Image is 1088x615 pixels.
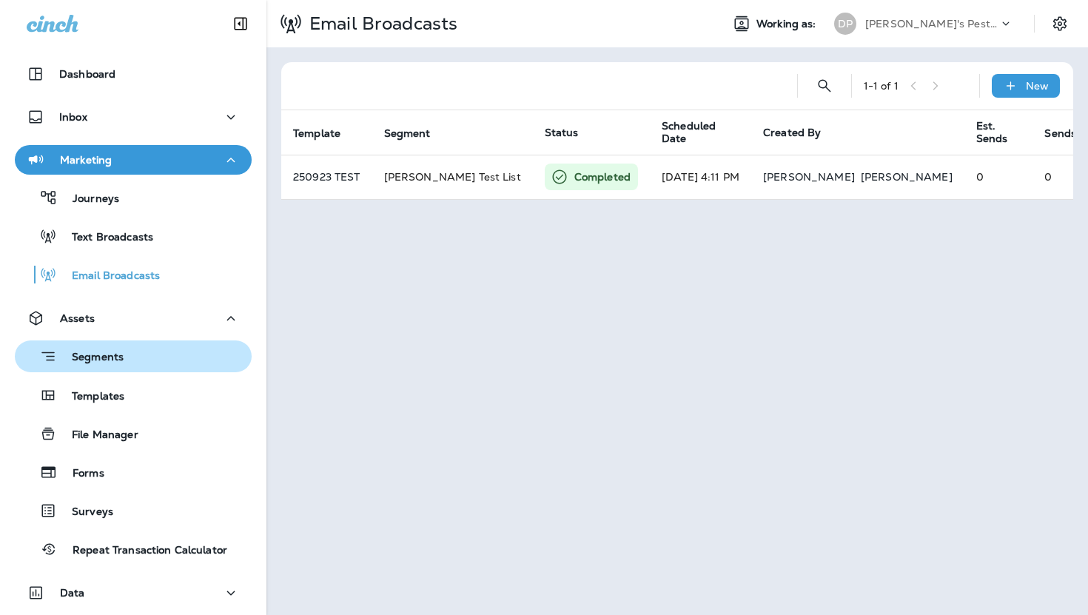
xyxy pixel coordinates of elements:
[15,457,252,488] button: Forms
[60,312,95,324] p: Assets
[293,171,360,183] p: 250923 TEST
[864,80,899,92] div: 1 - 1 of 1
[15,59,252,89] button: Dashboard
[865,18,998,30] p: [PERSON_NAME]'s Pest Control
[57,269,160,283] p: Email Broadcasts
[384,127,450,140] span: Segment
[58,467,104,481] p: Forms
[15,182,252,213] button: Journeys
[545,126,579,139] span: Status
[15,259,252,290] button: Email Broadcasts
[384,127,431,140] span: Segment
[763,126,821,139] span: Created By
[15,418,252,449] button: File Manager
[15,495,252,526] button: Surveys
[15,380,252,411] button: Templates
[861,171,953,183] p: [PERSON_NAME]
[15,102,252,132] button: Inbox
[15,534,252,565] button: Repeat Transaction Calculator
[976,120,1008,145] span: Est. Sends
[15,340,252,372] button: Segments
[15,303,252,333] button: Assets
[1047,10,1073,37] button: Settings
[57,505,113,520] p: Surveys
[976,120,1027,145] span: Est. Sends
[662,120,745,145] span: Scheduled Date
[60,154,112,166] p: Marketing
[763,171,855,183] p: [PERSON_NAME]
[293,127,360,140] span: Template
[964,155,1033,199] td: 0
[384,170,521,184] span: Joyce Test List
[810,71,839,101] button: Search Email Broadcasts
[15,145,252,175] button: Marketing
[57,351,124,366] p: Segments
[57,429,138,443] p: File Manager
[220,9,261,38] button: Collapse Sidebar
[303,13,457,35] p: Email Broadcasts
[59,68,115,80] p: Dashboard
[834,13,856,35] div: DP
[662,120,726,145] span: Scheduled Date
[15,221,252,252] button: Text Broadcasts
[574,169,631,184] p: Completed
[57,390,124,404] p: Templates
[57,231,153,245] p: Text Broadcasts
[756,18,819,30] span: Working as:
[293,127,340,140] span: Template
[1026,80,1049,92] p: New
[15,578,252,608] button: Data
[60,587,85,599] p: Data
[650,155,751,199] td: [DATE] 4:11 PM
[58,192,119,206] p: Journeys
[59,111,87,123] p: Inbox
[58,544,227,558] p: Repeat Transaction Calculator
[1044,127,1076,140] span: Sends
